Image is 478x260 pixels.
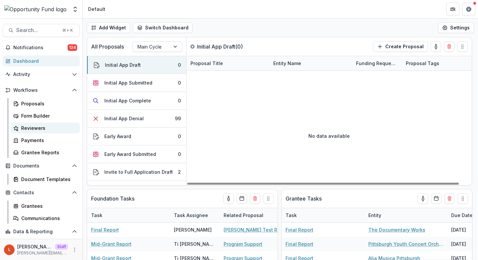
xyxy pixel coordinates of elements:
a: Final Report [91,226,119,233]
button: Delete card [250,193,260,204]
div: Task [282,212,301,219]
span: Activity [13,72,69,77]
div: Proposals [21,100,75,107]
div: Proposal Tags [402,60,443,67]
div: Task Assignee [170,212,212,219]
span: Workflows [13,88,69,93]
p: [PERSON_NAME][EMAIL_ADDRESS][DOMAIN_NAME] [17,250,68,256]
button: Calendar [431,193,442,204]
div: Task Assignee [170,208,220,222]
div: Lucy [8,247,11,252]
div: Entity Name [269,56,352,70]
div: Related Proposal [220,212,267,219]
span: Documents [13,163,69,169]
span: Data & Reporting [13,229,69,235]
button: Delete card [444,41,454,52]
button: Open Documents [3,161,80,171]
p: All Proposals [91,43,124,51]
p: Staff [55,244,68,250]
a: Program Support [224,241,262,247]
button: Open Data & Reporting [3,226,80,237]
div: Invite to Full Application Draft [104,168,173,175]
div: ⌘ + K [61,27,74,34]
div: Proposal Title [186,60,227,67]
div: [PERSON_NAME] [174,226,212,233]
div: Grantees [21,203,75,209]
div: Funding Requested [352,56,402,70]
div: Related Proposal [220,208,302,222]
button: Invite to Full Application Draft2 [87,163,186,181]
button: Search... [3,24,80,37]
button: Drag [263,193,274,204]
div: Task [87,212,106,219]
div: Payments [21,137,75,144]
div: Document Templates [21,176,75,183]
div: Grantee Reports [21,149,75,156]
a: Final Report [286,241,313,247]
button: Calendar [237,193,247,204]
a: Pittsburgh Youth Concert Orchestra [368,241,443,247]
img: Opportunity Fund logo [4,5,67,13]
p: [PERSON_NAME] [17,243,52,250]
button: Early Award0 [87,128,186,145]
button: toggle-assigned-to-me [223,193,234,204]
div: Ti [PERSON_NAME] [174,241,216,247]
div: Task [87,208,170,222]
a: The Documentary Works [368,226,425,233]
div: Task [282,208,364,222]
p: Grantee Tasks [286,195,322,203]
div: Initial App Draft [105,61,141,68]
button: Switch Dashboard [133,22,193,33]
button: Drag [457,41,468,52]
a: Grantees [11,201,80,211]
button: Settings [438,22,474,33]
a: Mid-Grant Report [91,241,132,247]
button: Create Proposal [373,41,428,52]
button: toggle-assigned-to-me [418,193,428,204]
div: Initial App Submitted [104,79,152,86]
div: 2 [178,168,181,175]
div: Funding Requested [352,60,402,67]
button: Partners [446,3,459,16]
button: More [71,246,79,254]
button: toggle-assigned-to-me [431,41,441,52]
span: Contacts [13,190,69,196]
button: Initial App Denial99 [87,110,186,128]
a: Grantee Reports [11,147,80,158]
button: Open Workflows [3,85,80,95]
div: Due Date [447,212,477,219]
a: Form Builder [11,110,80,121]
div: Proposal Title [186,56,269,70]
button: Open Contacts [3,187,80,198]
div: Reviewers [21,125,75,131]
div: Initial App Complete [104,97,151,104]
div: Early Award Submitted [104,151,156,158]
button: Open entity switcher [71,3,80,16]
a: Proposals [11,98,80,109]
span: 124 [68,44,77,51]
div: Early Award [104,133,131,140]
button: Drag [457,193,468,204]
div: Initial App Denial [104,115,144,122]
a: Payments [11,135,80,146]
div: Form Builder [21,112,75,119]
nav: breadcrumb [85,4,108,14]
p: No data available [308,132,350,139]
button: Initial App Draft0 [87,56,186,74]
div: 0 [178,61,181,68]
span: Search... [16,27,58,33]
div: Communications [21,215,75,222]
a: Final Report [286,226,313,233]
div: Entity Name [269,60,305,67]
button: Notifications124 [3,42,80,53]
button: Initial App Complete0 [87,92,186,110]
button: Early Award Submitted0 [87,145,186,163]
button: Initial App Submitted0 [87,74,186,92]
p: Foundation Tasks [91,195,134,203]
